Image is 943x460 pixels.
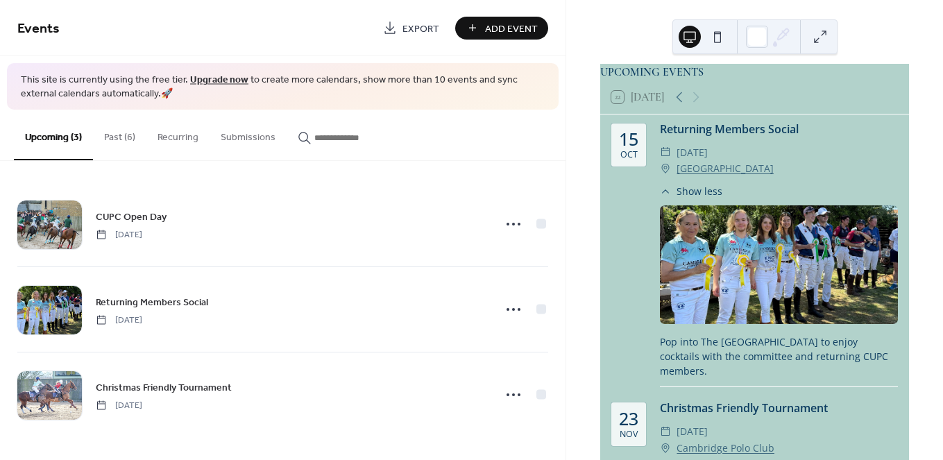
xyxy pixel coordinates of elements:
[96,314,142,326] span: [DATE]
[96,228,142,241] span: [DATE]
[660,121,898,137] div: Returning Members Social
[677,184,722,198] span: Show less
[677,160,774,177] a: [GEOGRAPHIC_DATA]
[402,22,439,36] span: Export
[17,15,60,42] span: Events
[619,410,638,427] div: 23
[600,64,909,80] div: UPCOMING EVENTS
[619,130,638,148] div: 15
[146,110,210,159] button: Recurring
[373,17,450,40] a: Export
[190,71,248,90] a: Upgrade now
[455,17,548,40] button: Add Event
[660,184,722,198] button: ​Show less
[660,160,671,177] div: ​
[660,334,898,378] div: Pop into The [GEOGRAPHIC_DATA] to enjoy cocktails with the committee and returning CUPC members.
[620,151,638,160] div: Oct
[96,209,167,225] a: CUPC Open Day
[96,380,232,395] span: Christmas Friendly Tournament
[21,74,545,101] span: This site is currently using the free tier. to create more calendars, show more than 10 events an...
[660,423,671,440] div: ​
[210,110,287,159] button: Submissions
[677,144,708,161] span: [DATE]
[660,400,898,416] div: Christmas Friendly Tournament
[96,380,232,395] a: Christmas Friendly Tournament
[96,210,167,224] span: CUPC Open Day
[660,440,671,457] div: ​
[93,110,146,159] button: Past (6)
[14,110,93,160] button: Upcoming (3)
[96,295,208,309] span: Returning Members Social
[660,184,671,198] div: ​
[485,22,538,36] span: Add Event
[620,430,638,439] div: Nov
[660,144,671,161] div: ​
[677,440,774,457] a: Cambridge Polo Club
[677,423,708,440] span: [DATE]
[96,294,208,310] a: Returning Members Social
[96,399,142,411] span: [DATE]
